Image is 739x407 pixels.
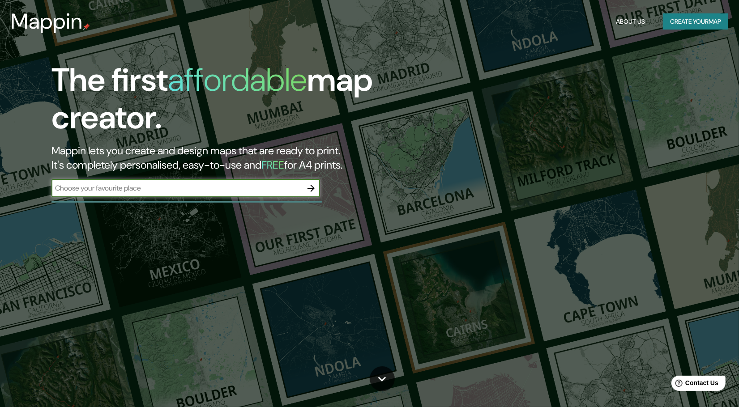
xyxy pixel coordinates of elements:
h5: FREE [262,158,285,172]
input: Choose your favourite place [51,183,302,193]
button: Create yourmap [663,13,728,30]
button: About Us [612,13,649,30]
h1: The first map creator. [51,61,421,144]
h2: Mappin lets you create and design maps that are ready to print. It's completely personalised, eas... [51,144,421,172]
h3: Mappin [11,9,83,34]
h1: affordable [168,59,308,101]
img: mappin-pin [83,23,90,30]
iframe: Help widget launcher [659,372,729,397]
